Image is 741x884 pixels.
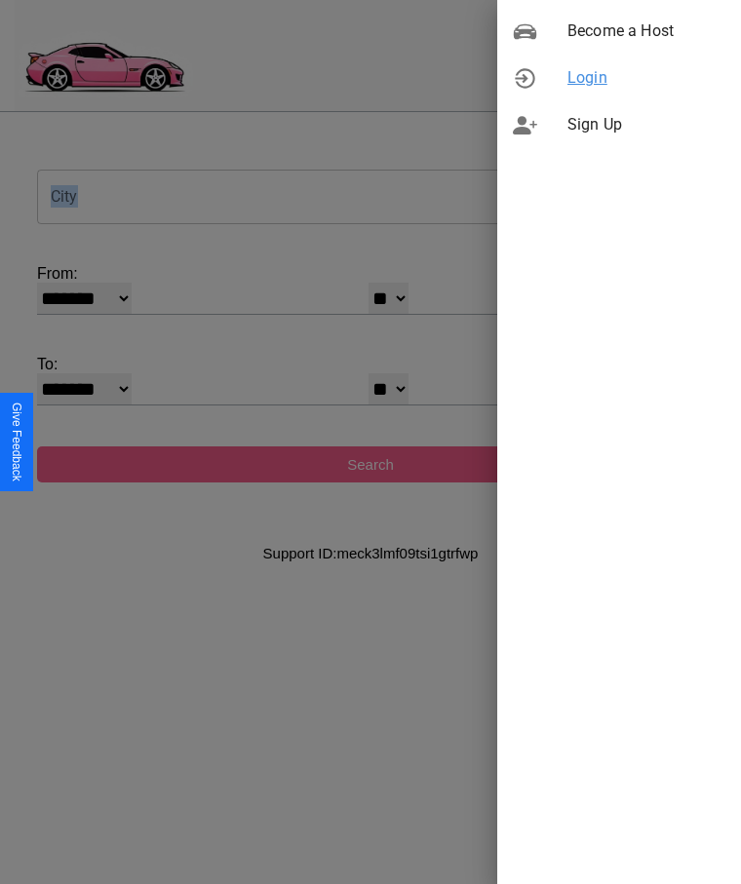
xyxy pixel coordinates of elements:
div: Give Feedback [10,403,23,481]
div: Login [497,55,741,101]
div: Become a Host [497,8,741,55]
span: Login [567,66,725,90]
div: Sign Up [497,101,741,148]
span: Become a Host [567,19,725,43]
span: Sign Up [567,113,725,136]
